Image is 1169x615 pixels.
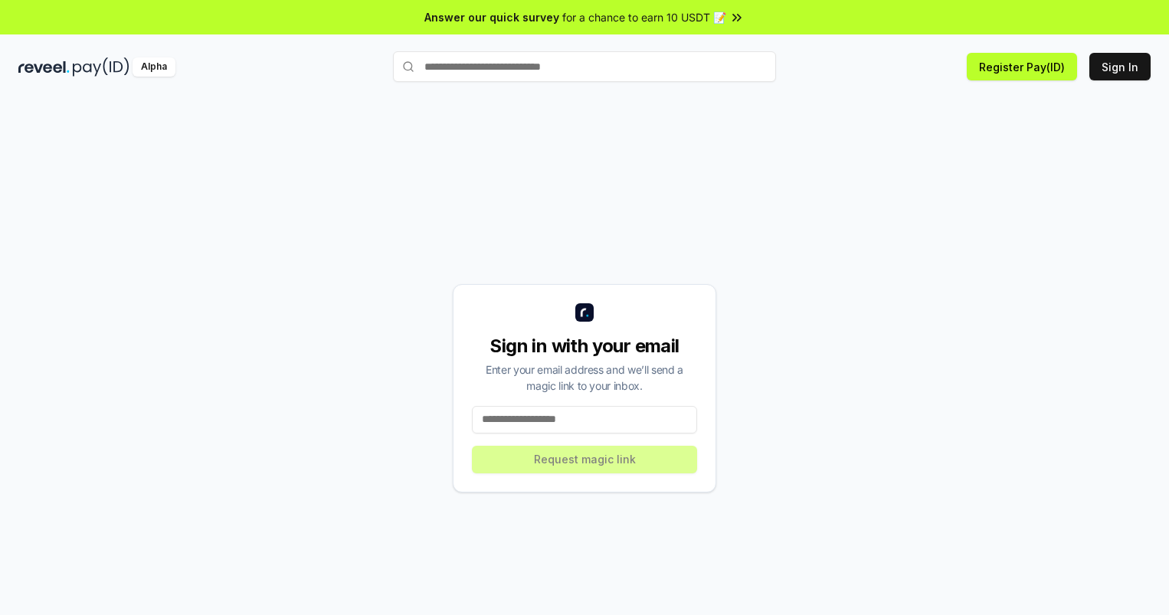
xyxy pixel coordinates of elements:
span: for a chance to earn 10 USDT 📝 [562,9,726,25]
div: Enter your email address and we’ll send a magic link to your inbox. [472,361,697,394]
img: logo_small [575,303,594,322]
button: Register Pay(ID) [967,53,1077,80]
img: reveel_dark [18,57,70,77]
div: Sign in with your email [472,334,697,358]
span: Answer our quick survey [424,9,559,25]
img: pay_id [73,57,129,77]
button: Sign In [1089,53,1151,80]
div: Alpha [133,57,175,77]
